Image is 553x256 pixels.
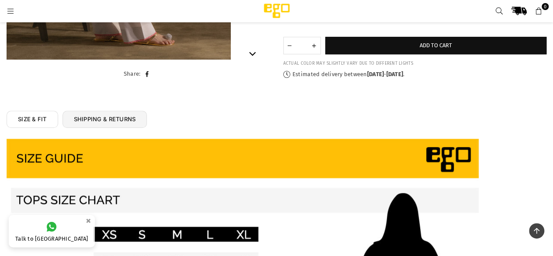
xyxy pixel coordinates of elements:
[386,70,403,77] time: [DATE]
[325,36,547,54] button: Add to cart
[240,2,314,20] img: Ego
[63,111,147,128] a: SHIPPING & RETURNS
[246,46,259,60] button: Next
[283,36,321,54] quantity-input: Quantity
[7,111,58,128] a: SIZE & FIT
[531,3,546,19] a: 0
[3,7,18,14] a: Menu
[367,70,384,77] time: [DATE]
[283,70,547,78] p: Estimated delivery between - .
[420,42,452,49] span: Add to cart
[491,3,507,19] a: Search
[283,60,547,66] div: ACTUAL COLOR MAY SLIGHTLY VARY DUE TO DIFFERENT LIGHTS
[83,214,94,228] button: ×
[124,70,141,77] span: Share:
[9,215,95,247] a: Talk to [GEOGRAPHIC_DATA]
[542,3,549,10] span: 0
